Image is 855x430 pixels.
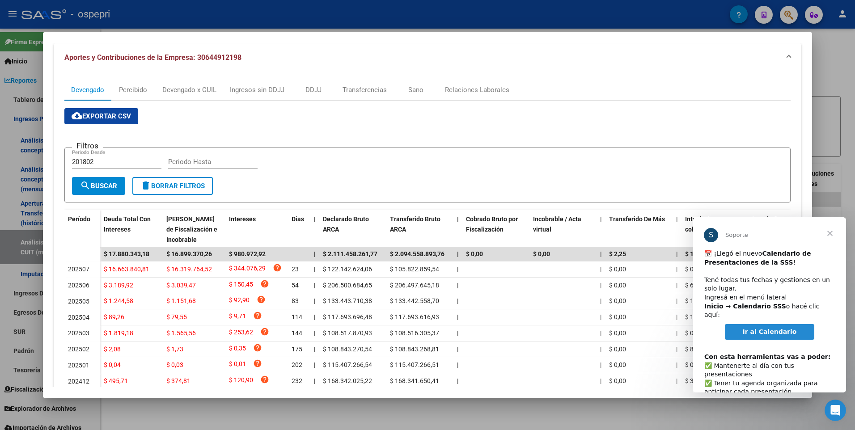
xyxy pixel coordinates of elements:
[685,215,736,233] span: Interés Aporte cobrado por ARCA
[457,215,459,223] span: |
[609,346,626,353] span: $ 0,00
[166,361,183,368] span: $ 0,03
[292,266,299,273] span: 23
[390,361,439,368] span: $ 115.407.266,51
[292,282,299,289] span: 54
[676,282,677,289] span: |
[11,136,137,143] b: Con esta herramientas vas a poder:
[390,215,440,233] span: Transferido Bruto ARCA
[676,266,677,273] span: |
[600,250,602,257] span: |
[408,85,423,95] div: Sano
[104,250,149,257] span: $ 17.880.343,18
[305,85,322,95] div: DDJJ
[323,266,372,273] span: $ 122.142.624,06
[260,327,269,336] i: help
[104,297,133,304] span: $ 1.244,58
[104,377,128,384] span: $ 495,71
[323,329,372,337] span: $ 108.517.870,93
[166,346,183,353] span: $ 1,73
[273,263,282,272] i: help
[229,295,250,307] span: $ 92,90
[229,375,253,387] span: $ 120,90
[80,180,91,191] mat-icon: search
[529,210,597,249] datatable-header-cell: Incobrable / Acta virtual
[386,210,453,249] datatable-header-cell: Transferido Bruto ARCA
[390,329,439,337] span: $ 108.516.305,37
[288,210,310,249] datatable-header-cell: Dias
[260,279,269,288] i: help
[166,329,196,337] span: $ 1.565,56
[609,250,626,257] span: $ 2,25
[68,378,89,385] span: 202412
[825,400,846,421] iframe: Intercom live chat
[600,215,602,223] span: |
[104,282,133,289] span: $ 3.189,92
[457,346,458,353] span: |
[104,329,133,337] span: $ 1.819,18
[676,215,678,223] span: |
[323,282,372,289] span: $ 206.500.684,65
[314,297,315,304] span: |
[68,314,89,321] span: 202504
[693,217,846,392] iframe: Intercom live chat mensaje
[260,375,269,384] i: help
[229,250,266,257] span: $ 980.972,92
[685,250,727,257] span: $ 1.652.234,91
[292,313,302,320] span: 114
[390,313,439,320] span: $ 117.693.616,93
[609,215,665,223] span: Transferido De Más
[319,210,386,249] datatable-header-cell: Declarado Bruto ARCA
[140,180,151,191] mat-icon: delete
[343,85,387,95] div: Transferencias
[676,250,678,257] span: |
[68,329,89,337] span: 202503
[225,210,288,249] datatable-header-cell: Intereses
[253,343,262,352] i: help
[466,250,483,257] span: $ 0,00
[292,377,302,384] span: 232
[600,361,601,368] span: |
[314,250,316,257] span: |
[166,313,187,320] span: $ 79,55
[323,361,372,368] span: $ 115.407.266,54
[310,210,319,249] datatable-header-cell: |
[229,263,266,275] span: $ 344.076,29
[163,210,225,249] datatable-header-cell: Deuda Bruta Neto de Fiscalización e Incobrable
[600,346,601,353] span: |
[600,329,601,337] span: |
[533,250,550,257] span: $ 0,00
[681,210,749,249] datatable-header-cell: Interés Aporte cobrado por ARCA
[609,297,626,304] span: $ 0,00
[166,250,212,257] span: $ 16.899.370,26
[229,359,246,371] span: $ 0,01
[104,346,121,353] span: $ 2,08
[132,177,213,195] button: Borrar Filtros
[314,266,315,273] span: |
[457,361,458,368] span: |
[229,343,246,355] span: $ 0,35
[54,43,802,72] mat-expansion-panel-header: Aportes y Contribuciones de la Empresa: 30644912198
[390,266,439,273] span: $ 105.822.859,54
[323,377,372,384] span: $ 168.342.025,22
[71,85,104,95] div: Devengado
[457,329,458,337] span: |
[323,215,369,233] span: Declarado Bruto ARCA
[390,250,444,257] span: $ 2.094.558.893,76
[100,210,163,249] datatable-header-cell: Deuda Total Con Intereses
[685,361,702,368] span: $ 0,00
[597,210,605,249] datatable-header-cell: |
[314,361,315,368] span: |
[162,85,216,95] div: Devengado x CUIL
[323,346,372,353] span: $ 108.843.270,54
[390,297,439,304] span: $ 133.442.558,70
[314,282,315,289] span: |
[600,377,601,384] span: |
[676,297,677,304] span: |
[64,210,100,247] datatable-header-cell: Período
